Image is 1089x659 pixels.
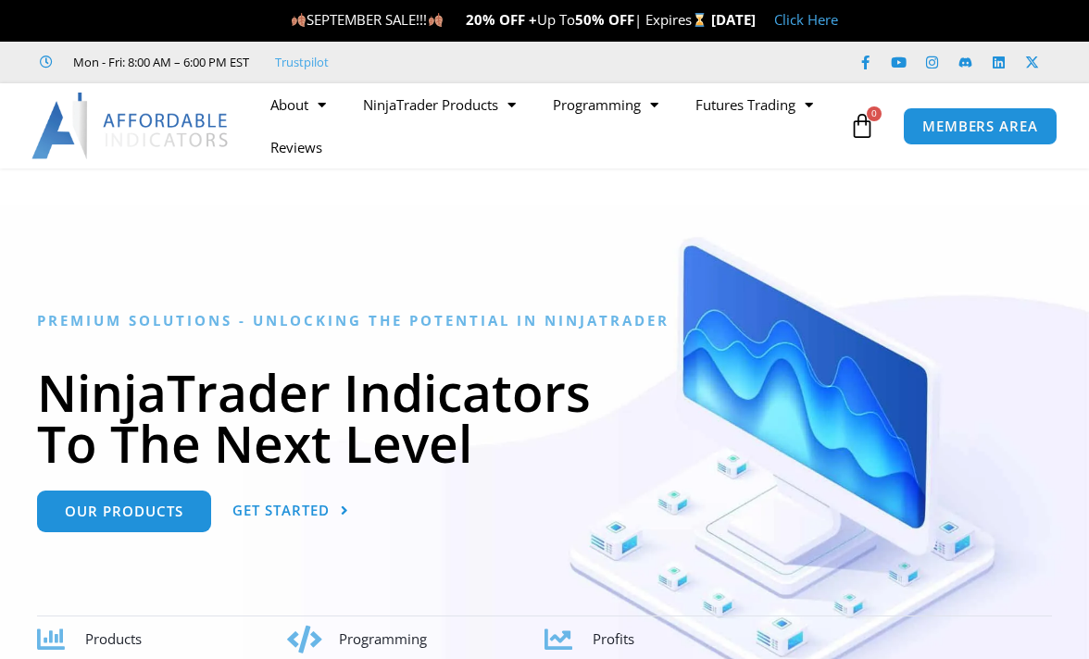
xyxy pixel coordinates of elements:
img: 🍂 [429,13,443,27]
span: Get Started [232,504,330,517]
a: Reviews [252,126,341,168]
img: 🍂 [292,13,306,27]
a: 0 [821,99,903,153]
span: SEPTEMBER SALE!!! Up To | Expires [291,10,710,29]
span: MEMBERS AREA [922,119,1038,133]
a: About [252,83,344,126]
span: 0 [867,106,882,121]
img: ⌛ [693,13,707,27]
span: Products [85,629,142,648]
span: Mon - Fri: 8:00 AM – 6:00 PM EST [69,51,249,73]
img: LogoAI | Affordable Indicators – NinjaTrader [31,93,231,159]
h1: NinjaTrader Indicators To The Next Level [37,367,1052,468]
a: Programming [534,83,677,126]
strong: 20% OFF + [466,10,537,29]
strong: 50% OFF [575,10,634,29]
a: Our Products [37,491,211,532]
a: Click Here [774,10,838,29]
a: Get Started [232,491,349,532]
span: Programming [339,629,427,648]
a: Futures Trading [677,83,832,126]
h6: Premium Solutions - Unlocking the Potential in NinjaTrader [37,312,1052,329]
a: Trustpilot [275,51,329,73]
strong: [DATE] [711,10,756,29]
nav: Menu [252,83,845,168]
span: Profits [593,629,634,648]
a: MEMBERS AREA [903,107,1058,145]
span: Our Products [65,504,183,518]
a: NinjaTrader Products [344,83,534,126]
